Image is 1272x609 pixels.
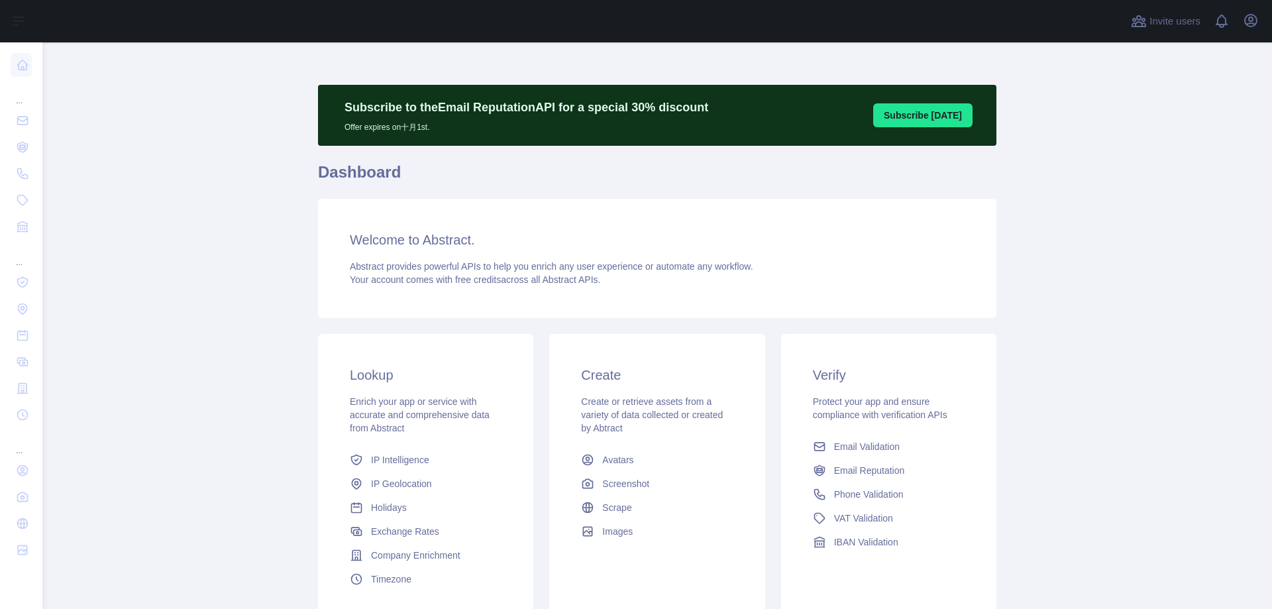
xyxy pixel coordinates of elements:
[344,472,507,496] a: IP Geolocation
[576,520,738,543] a: Images
[350,274,600,285] span: Your account comes with across all Abstract APIs.
[1128,11,1203,32] button: Invite users
[371,573,411,586] span: Timezone
[350,396,490,433] span: Enrich your app or service with accurate and comprehensive data from Abstract
[318,162,996,194] h1: Dashboard
[602,525,633,538] span: Images
[371,477,432,490] span: IP Geolocation
[581,366,733,384] h3: Create
[813,396,947,420] span: Protect your app and ensure compliance with verification APIs
[576,496,738,520] a: Scrape
[344,98,708,117] p: Subscribe to the Email Reputation API for a special 30 % discount
[834,464,905,477] span: Email Reputation
[344,543,507,567] a: Company Enrichment
[344,567,507,591] a: Timezone
[1149,14,1200,29] span: Invite users
[350,261,753,272] span: Abstract provides powerful APIs to help you enrich any user experience or automate any workflow.
[602,477,649,490] span: Screenshot
[808,530,970,554] a: IBAN Validation
[808,482,970,506] a: Phone Validation
[350,231,965,249] h3: Welcome to Abstract.
[602,501,631,514] span: Scrape
[808,506,970,530] a: VAT Validation
[873,103,973,127] button: Subscribe [DATE]
[834,535,898,549] span: IBAN Validation
[581,396,723,433] span: Create or retrieve assets from a variety of data collected or created by Abtract
[371,549,460,562] span: Company Enrichment
[371,501,407,514] span: Holidays
[602,453,633,467] span: Avatars
[834,512,893,525] span: VAT Validation
[808,459,970,482] a: Email Reputation
[344,496,507,520] a: Holidays
[371,525,439,538] span: Exchange Rates
[344,117,708,133] p: Offer expires on 十月 1st.
[350,366,502,384] h3: Lookup
[455,274,501,285] span: free credits
[344,520,507,543] a: Exchange Rates
[371,453,429,467] span: IP Intelligence
[11,80,32,106] div: ...
[11,241,32,268] div: ...
[834,488,904,501] span: Phone Validation
[813,366,965,384] h3: Verify
[11,429,32,456] div: ...
[834,440,900,453] span: Email Validation
[576,472,738,496] a: Screenshot
[576,448,738,472] a: Avatars
[344,448,507,472] a: IP Intelligence
[808,435,970,459] a: Email Validation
